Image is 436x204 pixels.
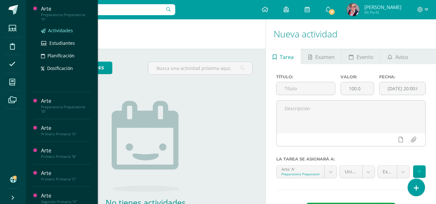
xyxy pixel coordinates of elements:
div: Arte [41,170,90,177]
input: Título [277,82,335,95]
span: 71 [328,8,335,15]
h1: Actividades [34,19,258,49]
a: Unidad 3 [340,166,375,178]
div: Preparatoria Preparatoria "A" [41,13,90,22]
a: Estudiantes [41,39,90,47]
span: Examen 30% (50.0%) [383,166,392,178]
div: Primero Primaria "A" [41,132,90,136]
input: Busca un usuario... [30,4,175,15]
span: [PERSON_NAME] [364,4,401,10]
div: Preparatoria Preparatoria [281,172,319,176]
span: Mi Perfil [364,10,401,15]
span: Aviso [395,49,408,65]
a: ArtePrimero Primaria "B" [41,147,90,159]
a: Evento [342,49,380,64]
a: Examen 30% (50.0%) [378,166,409,178]
label: La tarea se asignará a: [276,157,426,161]
div: Primero Primaria "B" [41,154,90,159]
a: ArtePreparatoria Preparatoria "A" [41,5,90,22]
span: Unidad 3 [345,166,358,178]
div: Arte [41,5,90,13]
h1: Nueva actividad [274,19,428,49]
span: Dosificación [47,65,73,71]
img: 5df2ef305b50623a9a670f127b27ad69.png [347,3,360,16]
a: Actividades [41,27,90,34]
span: Examen [315,49,335,65]
div: Arte [41,192,90,199]
a: ArtePrimero Primaria "C" [41,170,90,181]
div: Preparatoria Preparatoria "B" [41,105,90,114]
span: Evento [357,49,373,65]
div: Arte [41,124,90,132]
div: Arte [41,147,90,154]
span: Actividades [48,27,73,34]
a: ArtePreparatoria Preparatoria "B" [41,97,90,114]
div: Arte [41,97,90,105]
input: Busca una actividad próxima aquí... [148,62,252,74]
a: Arte 'A'Preparatoria Preparatoria [277,166,337,178]
a: Planificación [41,52,90,59]
input: Fecha de entrega [380,82,425,95]
a: Examen [301,49,341,64]
input: Puntos máximos [341,82,374,95]
a: Dosificación [41,64,90,72]
div: Primero Primaria "C" [41,177,90,181]
div: Segundo Primaria "A" [41,199,90,204]
label: Valor: [340,74,374,79]
img: no_activities.png [112,101,179,192]
label: Fecha: [379,74,426,79]
a: ArtePrimero Primaria "A" [41,124,90,136]
span: Tarea [280,49,294,65]
a: ArteSegundo Primaria "A" [41,192,90,204]
a: Tarea [266,49,301,64]
a: Aviso [380,49,415,64]
label: Título: [276,74,336,79]
span: Estudiantes [49,40,75,46]
span: Planificación [47,53,75,59]
div: Arte 'A' [281,166,319,172]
